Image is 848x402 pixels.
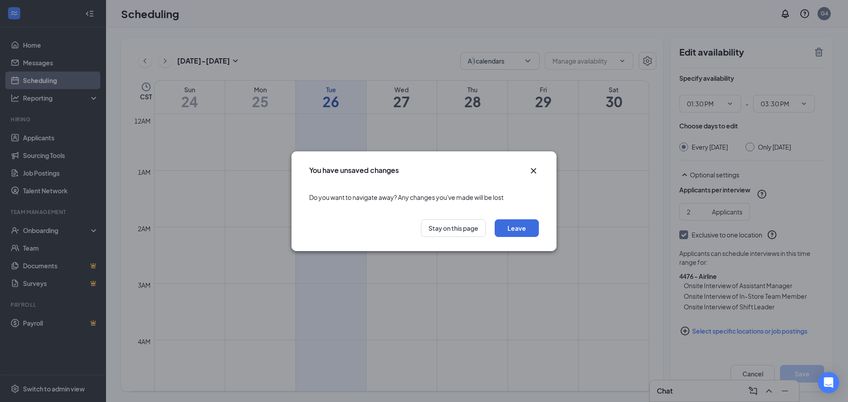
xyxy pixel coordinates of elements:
[495,219,539,237] button: Leave
[818,372,839,393] div: Open Intercom Messenger
[528,165,539,176] button: Close
[309,184,539,210] div: Do you want to navigate away? Any changes you've made will be lost
[309,165,399,175] h3: You have unsaved changes
[421,219,486,237] button: Stay on this page
[528,165,539,176] svg: Cross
